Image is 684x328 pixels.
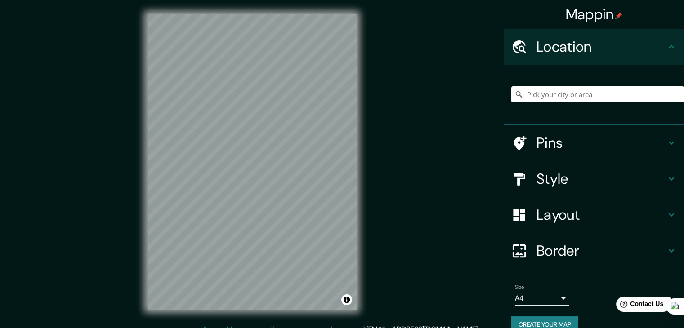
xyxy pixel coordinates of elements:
[515,291,569,306] div: A4
[536,38,666,56] h4: Location
[504,29,684,65] div: Location
[341,294,352,305] button: Toggle attribution
[536,242,666,260] h4: Border
[511,86,684,102] input: Pick your city or area
[504,233,684,269] div: Border
[148,14,357,310] canvas: Map
[536,134,666,152] h4: Pins
[504,125,684,161] div: Pins
[504,197,684,233] div: Layout
[604,293,674,318] iframe: Help widget launcher
[566,5,623,23] h4: Mappin
[536,170,666,188] h4: Style
[615,12,622,19] img: pin-icon.png
[504,161,684,197] div: Style
[536,206,666,224] h4: Layout
[515,284,524,291] label: Size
